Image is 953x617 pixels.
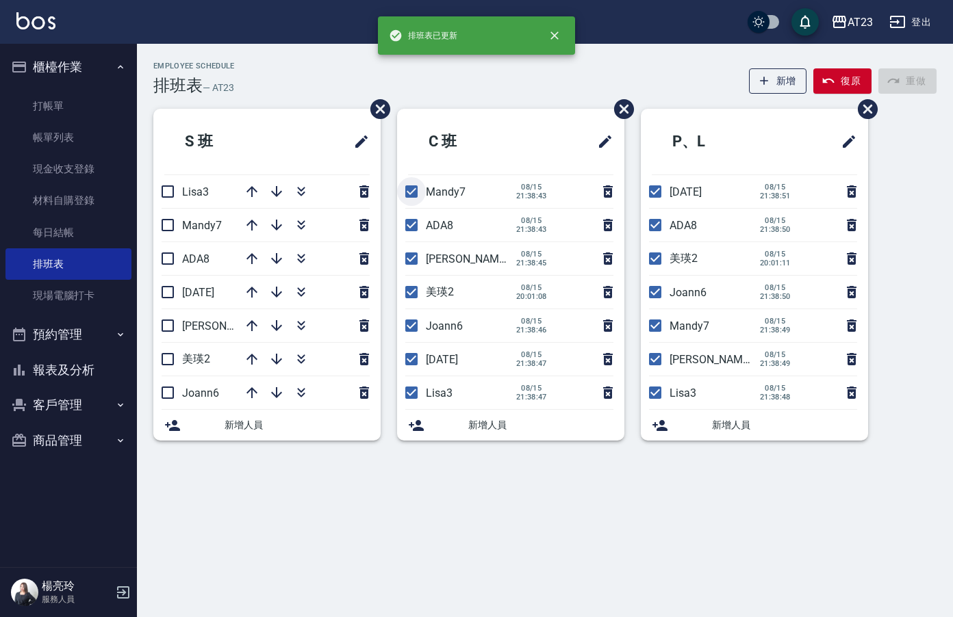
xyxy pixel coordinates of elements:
[760,250,791,259] span: 08/15
[397,410,624,441] div: 新增人員
[516,326,547,334] span: 21:38:46
[426,285,454,298] span: 美瑛2
[5,122,131,153] a: 帳單列表
[389,29,457,42] span: 排班表已更新
[760,350,791,359] span: 08/15
[5,217,131,248] a: 每日結帳
[516,283,547,292] span: 08/15
[182,352,210,365] span: 美瑛2
[760,317,791,326] span: 08/15
[5,423,131,458] button: 商品管理
[516,393,547,402] span: 21:38:47
[16,12,55,29] img: Logo
[670,185,702,198] span: [DATE]
[5,352,131,388] button: 報表及分析
[760,216,791,225] span: 08/15
[153,76,203,95] h3: 排班表
[604,89,636,129] span: 刪除班表
[670,219,697,232] span: ADA8
[468,418,613,432] span: 新增人員
[408,117,533,166] h2: C 班
[345,125,370,158] span: 修改班表的標題
[426,185,466,198] span: Mandy7
[182,286,214,299] span: [DATE]
[670,319,709,332] span: Mandy7
[884,10,937,35] button: 登出
[11,579,38,606] img: Person
[426,386,453,399] span: Lisa3
[760,283,791,292] span: 08/15
[760,384,791,393] span: 08/15
[5,387,131,423] button: 客戶管理
[426,219,453,232] span: ADA8
[833,125,857,158] span: 修改班表的標題
[652,117,779,166] h2: P、L
[5,49,131,85] button: 櫃檯作業
[670,386,696,399] span: Lisa3
[848,89,880,129] span: 刪除班表
[516,317,547,326] span: 08/15
[813,68,872,94] button: 復原
[539,21,570,51] button: close
[760,393,791,402] span: 21:38:48
[426,252,520,265] span: [PERSON_NAME]19
[516,183,547,192] span: 08/15
[182,219,222,232] span: Mandy7
[516,250,547,259] span: 08/15
[760,192,791,200] span: 21:38:51
[182,386,219,399] span: Joann6
[760,225,791,234] span: 21:38:50
[203,81,234,95] h6: — AT23
[760,359,791,368] span: 21:38:49
[589,125,613,158] span: 修改班表的標題
[516,259,547,267] span: 21:38:45
[5,317,131,352] button: 預約管理
[5,185,131,216] a: 材料自購登錄
[516,350,547,359] span: 08/15
[516,216,547,225] span: 08/15
[516,359,547,368] span: 21:38:47
[516,292,547,301] span: 20:01:08
[42,579,112,593] h5: 楊亮玲
[5,90,131,122] a: 打帳單
[670,286,707,299] span: Joann6
[826,8,878,36] button: AT23
[5,280,131,311] a: 現場電腦打卡
[225,418,370,432] span: 新增人員
[182,185,209,198] span: Lisa3
[760,183,791,192] span: 08/15
[153,410,381,441] div: 新增人員
[712,418,857,432] span: 新增人員
[516,384,547,393] span: 08/15
[5,248,131,280] a: 排班表
[791,8,819,36] button: save
[5,153,131,185] a: 現金收支登錄
[641,410,868,441] div: 新增人員
[153,62,235,70] h2: Employee Schedule
[670,353,764,366] span: [PERSON_NAME]19
[182,252,209,265] span: ADA8
[760,259,791,267] span: 20:01:11
[516,225,547,234] span: 21:38:43
[749,68,807,94] button: 新增
[760,292,791,301] span: 21:38:50
[670,252,698,265] span: 美瑛2
[426,319,463,332] span: Joann6
[164,117,289,166] h2: S 班
[760,326,791,334] span: 21:38:49
[426,353,458,366] span: [DATE]
[182,319,277,332] span: [PERSON_NAME]19
[516,192,547,200] span: 21:38:43
[360,89,392,129] span: 刪除班表
[42,593,112,605] p: 服務人員
[848,14,873,31] div: AT23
